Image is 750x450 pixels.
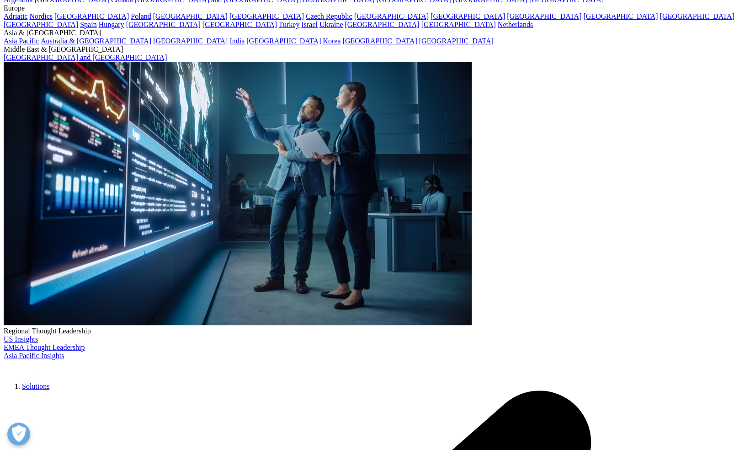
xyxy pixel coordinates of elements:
a: Nordics [29,12,53,20]
a: Adriatic [4,12,27,20]
a: EMEA Thought Leadership [4,343,85,351]
a: [GEOGRAPHIC_DATA] [354,12,429,20]
a: Australia & [GEOGRAPHIC_DATA] [41,37,151,45]
a: [GEOGRAPHIC_DATA] [153,37,228,45]
a: [GEOGRAPHIC_DATA] [153,12,228,20]
a: Asia Pacific Insights [4,352,64,359]
a: [GEOGRAPHIC_DATA] [202,21,277,28]
a: [GEOGRAPHIC_DATA] [229,12,304,20]
a: [GEOGRAPHIC_DATA] [342,37,417,45]
div: Europe [4,4,746,12]
a: [GEOGRAPHIC_DATA] [660,12,734,20]
a: Solutions [22,382,49,390]
div: Regional Thought Leadership [4,327,746,335]
a: Turkey [279,21,300,28]
a: US Insights [4,335,38,343]
a: Asia Pacific [4,37,39,45]
div: Asia & [GEOGRAPHIC_DATA] [4,29,746,37]
a: Korea [323,37,340,45]
a: Poland [131,12,151,20]
a: [GEOGRAPHIC_DATA] [583,12,658,20]
a: Hungary [99,21,124,28]
a: Ukraine [319,21,343,28]
div: Middle East & [GEOGRAPHIC_DATA] [4,45,746,54]
button: Open Preferences [7,423,30,445]
a: [GEOGRAPHIC_DATA] [507,12,581,20]
a: [GEOGRAPHIC_DATA] and [GEOGRAPHIC_DATA] [4,54,167,61]
a: [GEOGRAPHIC_DATA] [345,21,419,28]
a: [GEOGRAPHIC_DATA] [126,21,201,28]
a: [GEOGRAPHIC_DATA] [419,37,494,45]
a: Netherlands [498,21,533,28]
a: Spain [80,21,96,28]
a: [GEOGRAPHIC_DATA] [54,12,129,20]
a: India [229,37,245,45]
a: Czech Republic [306,12,352,20]
a: [GEOGRAPHIC_DATA] [431,12,505,20]
a: [GEOGRAPHIC_DATA] [421,21,495,28]
img: 2093_analyzing-data-using-big-screen-display-and-laptop.png [4,62,472,325]
a: Israel [301,21,318,28]
img: IQVIA Healthcare Information Technology and Pharma Clinical Research Company [4,360,77,373]
a: [GEOGRAPHIC_DATA] [246,37,321,45]
a: [GEOGRAPHIC_DATA] [4,21,78,28]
